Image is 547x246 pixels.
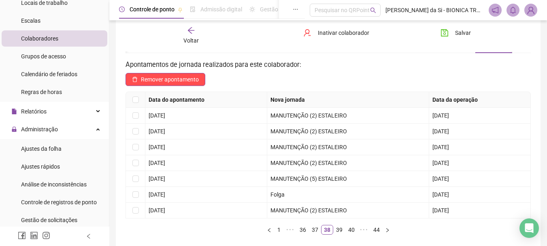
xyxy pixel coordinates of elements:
span: clock-circle [119,6,125,12]
li: 40 [345,225,358,235]
li: 5 próximas páginas [358,225,370,235]
span: lock [11,126,17,132]
td: MANUTENÇÃO (2) ESTALEIRO [267,139,429,155]
span: Escalas [21,17,40,24]
span: Ajustes da folha [21,145,62,152]
button: right [383,225,392,235]
span: [DATE] [432,175,449,182]
th: Data da operação [429,92,531,108]
li: 38 [321,225,333,235]
a: 36 [297,225,309,234]
span: [DATE] [149,191,165,198]
span: Gestão de férias [260,6,301,13]
span: [DATE] [149,160,165,166]
span: right [385,228,390,233]
a: 37 [309,225,321,234]
span: Ajustes rápidos [21,163,60,170]
span: [DATE] [432,144,449,150]
td: MANUTENÇÃO (5) ESTALEIRO [267,171,429,187]
span: search [370,7,376,13]
span: left [86,233,92,239]
img: 13133 [525,4,537,16]
button: Salvar [434,26,477,39]
li: Página anterior [264,225,274,235]
span: Salvar [455,28,471,37]
span: [DATE] [432,191,449,198]
span: [DATE] [149,112,165,119]
span: [DATE] [432,128,449,135]
span: Gestão de solicitações [21,217,77,223]
span: save [441,29,449,37]
a: 39 [334,225,345,234]
div: Open Intercom Messenger [519,218,539,238]
span: [DATE] [149,128,165,135]
td: MANUTENÇÃO (2) ESTALEIRO [267,108,429,124]
button: ellipsis [512,34,531,53]
button: left [264,225,274,235]
li: Próxima página [383,225,392,235]
li: 44 [370,225,383,235]
span: Remover apontamento [141,75,199,84]
td: MANUTENÇÃO (2) ESTALEIRO [267,155,429,171]
span: sun [249,6,255,12]
span: Administração [21,126,58,133]
span: Grupos de acesso [21,53,66,60]
span: linkedin [30,231,38,240]
li: 1 [274,225,284,235]
button: Remover apontamento [126,73,205,86]
span: Colaboradores [21,35,58,42]
span: bell [509,6,517,14]
span: ••• [358,225,370,235]
a: 44 [371,225,382,234]
span: Calendário de feriados [21,71,77,77]
button: Inativar colaborador [297,26,375,39]
span: Admissão digital [200,6,242,13]
span: ••• [284,225,297,235]
span: Inativar colaborador [318,28,369,37]
span: [DATE] [432,112,449,119]
span: Regras de horas [21,89,62,95]
a: 40 [346,225,357,234]
li: 39 [333,225,345,235]
span: facebook [18,231,26,240]
span: Voltar [183,37,199,44]
td: MANUTENÇÃO (2) ESTALEIRO [267,203,429,218]
span: [DATE] [149,144,165,150]
span: file [11,109,17,114]
li: 5 páginas anteriores [284,225,297,235]
td: Folga [267,187,429,203]
span: ellipsis [293,6,298,12]
span: notification [492,6,499,14]
span: delete [132,77,138,82]
span: instagram [42,231,50,240]
span: [DATE] [149,207,165,214]
span: [DATE] [432,160,449,166]
th: Data do apontamento [145,92,267,108]
a: 1 [275,225,283,234]
span: Relatórios [21,108,47,115]
span: file-done [190,6,196,12]
span: left [267,228,272,233]
td: MANUTENÇÃO (2) ESTALEIRO [267,124,429,139]
span: [PERSON_NAME] da Si - BIONICA TRANSPORTE E TURISMO MARÍTIMO REGIONAL LTDA [385,6,484,15]
span: Controle de registros de ponto [21,199,97,205]
span: Análise de inconsistências [21,181,87,188]
span: [DATE] [149,175,165,182]
span: pushpin [178,7,183,12]
h3: Apontamentos de jornada realizados para este colaborador: [126,60,531,70]
span: Controle de ponto [130,6,175,13]
a: 38 [321,225,333,234]
th: Nova jornada [267,92,429,108]
span: user-delete [303,29,311,37]
span: [DATE] [432,207,449,214]
span: arrow-left [187,26,195,34]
